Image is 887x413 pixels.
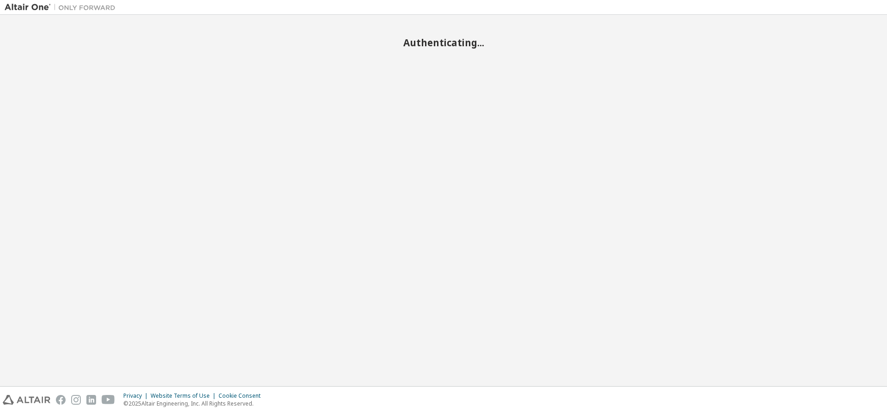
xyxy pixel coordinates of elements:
div: Website Terms of Use [151,392,219,400]
p: © 2025 Altair Engineering, Inc. All Rights Reserved. [123,400,266,407]
div: Privacy [123,392,151,400]
img: facebook.svg [56,395,66,405]
img: altair_logo.svg [3,395,50,405]
div: Cookie Consent [219,392,266,400]
img: linkedin.svg [86,395,96,405]
img: instagram.svg [71,395,81,405]
img: Altair One [5,3,120,12]
h2: Authenticating... [5,37,882,49]
img: youtube.svg [102,395,115,405]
